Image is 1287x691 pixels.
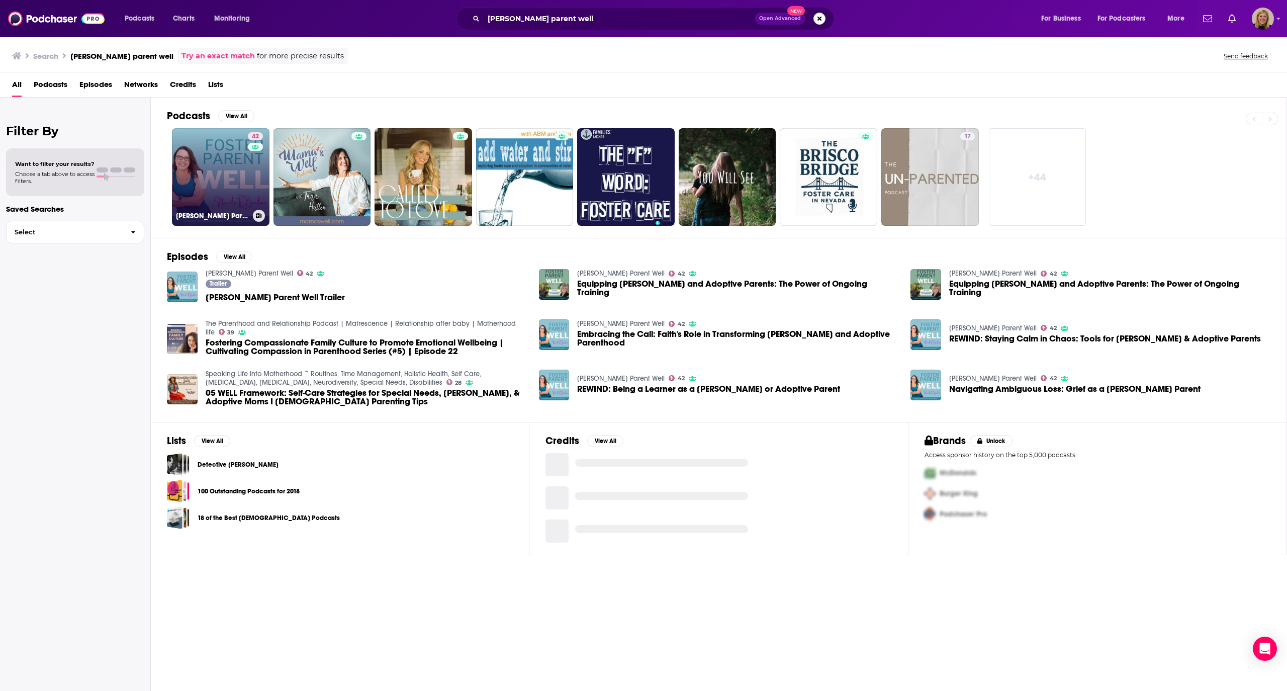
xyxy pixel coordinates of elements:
[910,370,941,400] a: Navigating Ambiguous Loss: Grief as a Foster Parent
[881,128,979,226] a: 17
[6,221,144,243] button: Select
[1252,8,1274,30] button: Show profile menu
[167,374,198,405] img: 05 WELL Framework: Self-Care Strategies for Special Needs, Foster, & Adoptive Moms I Christian Pa...
[1041,375,1057,381] a: 42
[678,272,685,276] span: 42
[669,375,685,381] a: 42
[206,293,345,302] a: Foster Parent Well Trailer
[306,272,313,276] span: 42
[577,330,898,347] span: Embracing the Call: Faith's Role in Transforming [PERSON_NAME] and Adoptive Parenthood
[214,12,250,26] span: Monitoring
[206,269,293,278] a: Foster Parent Well
[1041,271,1057,277] a: 42
[577,319,665,328] a: Foster Parent Well
[989,128,1086,226] a: +44
[210,281,227,287] span: Trailer
[206,389,527,406] a: 05 WELL Framework: Self-Care Strategies for Special Needs, Foster, & Adoptive Moms I Christian Pa...
[206,370,481,387] a: Speaking Life Into Motherhood ~ Routines, Time Management, Holistic Health, Self Care, Autism, AD...
[206,319,516,336] a: The Parenthood and Relationship Podcast | Matrescence | Relationship after baby | Motherhood life
[15,170,95,185] span: Choose a tab above to access filters.
[34,76,67,97] a: Podcasts
[167,506,190,529] a: 18 of the Best Christian Podcasts
[577,385,840,393] span: REWIND: Being a Learner as a [PERSON_NAME] or Adoptive Parent
[466,7,844,30] div: Search podcasts, credits, & more...
[125,12,154,26] span: Podcasts
[198,459,279,470] a: Detective [PERSON_NAME]
[539,269,570,300] img: Equipping Foster and Adoptive Parents: The Power of Ongoing Training
[216,251,252,263] button: View All
[8,9,105,28] a: Podchaser - Follow, Share and Rate Podcasts
[669,321,685,327] a: 42
[257,50,344,62] span: for more precise results
[167,453,190,476] a: Detective OTR
[755,13,805,25] button: Open AdvancedNew
[484,11,755,27] input: Search podcasts, credits, & more...
[921,504,940,525] img: Third Pro Logo
[1224,10,1240,27] a: Show notifications dropdown
[124,76,158,97] a: Networks
[545,435,623,447] a: CreditsView All
[167,272,198,302] img: Foster Parent Well Trailer
[297,270,313,276] a: 42
[949,269,1037,278] a: Foster Parent Well
[577,280,898,297] span: Equipping [PERSON_NAME] and Adoptive Parents: The Power of Ongoing Training
[181,50,255,62] a: Try an exact match
[248,132,263,140] a: 42
[33,51,58,61] h3: Search
[910,269,941,300] img: Equipping Foster and Adoptive Parents: The Power of Ongoing Training
[194,435,230,447] button: View All
[118,11,167,27] button: open menu
[949,374,1037,383] a: Foster Parent Well
[577,374,665,383] a: Foster Parent Well
[949,280,1270,297] a: Equipping Foster and Adoptive Parents: The Power of Ongoing Training
[910,319,941,350] img: REWIND: Staying Calm in Chaos: Tools for Foster & Adoptive Parents
[577,330,898,347] a: Embracing the Call: Faith's Role in Transforming Foster and Adoptive Parenthood
[208,76,223,97] a: Lists
[1221,52,1271,60] button: Send feedback
[1041,12,1081,26] span: For Business
[960,132,975,140] a: 17
[921,483,940,504] img: Second Pro Logo
[970,435,1013,447] button: Unlock
[173,12,195,26] span: Charts
[7,229,123,235] span: Select
[539,370,570,400] img: REWIND: Being a Learner as a Foster or Adoptive Parent
[446,379,462,385] a: 28
[12,76,22,97] a: All
[198,512,340,524] a: 18 of the Best [DEMOGRAPHIC_DATA] Podcasts
[678,322,685,326] span: 42
[1160,11,1197,27] button: open menu
[218,110,254,122] button: View All
[921,463,940,483] img: First Pro Logo
[949,334,1261,343] span: REWIND: Staying Calm in Chaos: Tools for [PERSON_NAME] & Adoptive Parents
[206,293,345,302] span: [PERSON_NAME] Parent Well Trailer
[170,76,196,97] a: Credits
[79,76,112,97] a: Episodes
[1097,12,1146,26] span: For Podcasters
[176,212,249,220] h3: [PERSON_NAME] Parent Well
[198,486,300,497] a: 100 Outstanding Podcasts for 2018
[167,250,252,263] a: EpisodesView All
[539,319,570,350] img: Embracing the Call: Faith's Role in Transforming Foster and Adoptive Parenthood
[6,204,144,214] p: Saved Searches
[207,11,263,27] button: open menu
[6,124,144,138] h2: Filter By
[167,110,210,122] h2: Podcasts
[206,338,527,356] a: Fostering Compassionate Family Culture to Promote Emotional Wellbeing | Cultivating Compassion in...
[167,435,186,447] h2: Lists
[1041,325,1057,331] a: 42
[1050,326,1057,330] span: 42
[167,480,190,502] a: 100 Outstanding Podcasts for 2018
